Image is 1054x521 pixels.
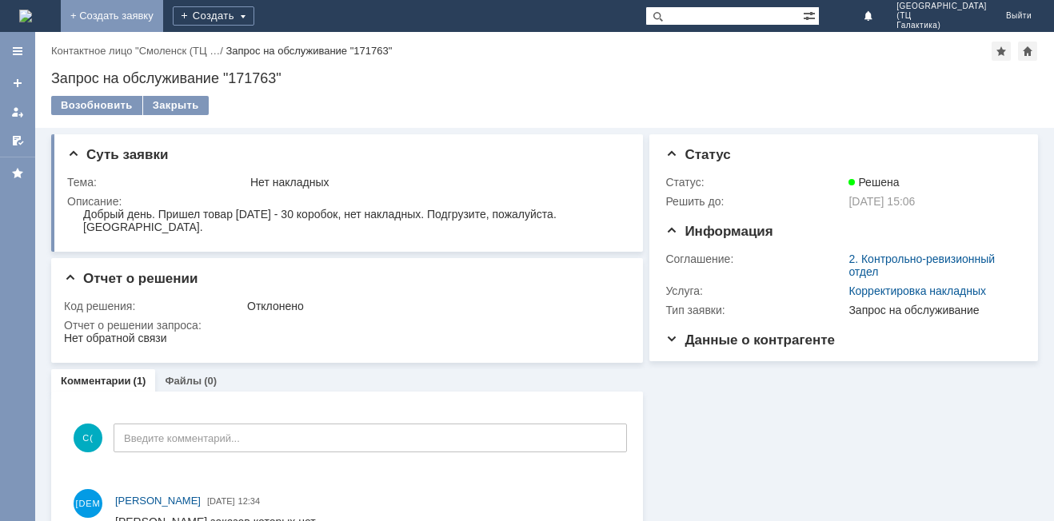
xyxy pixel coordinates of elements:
span: Информация [665,224,773,239]
span: 12:34 [238,496,261,506]
span: [GEOGRAPHIC_DATA] [896,2,987,11]
div: Услуга: [665,284,845,297]
div: Тема: [67,176,247,189]
div: (0) [204,375,217,387]
img: logo [19,10,32,22]
a: [PERSON_NAME] [115,493,201,509]
span: (ТЦ [896,11,987,21]
a: Комментарии [61,375,131,387]
span: Отчет о решении [64,271,198,286]
div: Нет накладных [250,176,621,189]
div: Решить до: [665,195,845,208]
span: Статус [665,147,730,162]
div: Статус: [665,176,845,189]
span: [DATE] 15:06 [848,195,915,208]
a: Перейти на домашнюю страницу [19,10,32,22]
a: Создать заявку [5,70,30,96]
a: 2. Контрольно-ревизионный отдел [848,253,995,278]
span: [DATE] [207,496,235,506]
span: Галактика) [896,21,987,30]
span: Суть заявки [67,147,168,162]
div: Сделать домашней страницей [1018,42,1037,61]
div: Отклонено [247,300,621,312]
div: / [51,45,226,57]
a: Файлы [165,375,202,387]
div: Отчет о решении запроса: [64,319,625,332]
span: Расширенный поиск [803,7,819,22]
div: Запрос на обслуживание "171763" [51,70,1038,86]
div: Соглашение: [665,253,845,265]
div: Тип заявки: [665,304,845,316]
span: Данные о контрагенте [665,332,835,348]
div: Создать [173,6,254,26]
a: Контактное лицо "Смоленск (ТЦ … [51,45,220,57]
a: Корректировка накладных [848,284,986,297]
div: Код решения: [64,300,244,312]
span: [PERSON_NAME] [115,495,201,507]
a: Мои заявки [5,99,30,125]
span: С( [74,424,102,452]
div: (1) [134,375,146,387]
span: Решена [848,176,899,189]
div: Запрос на обслуживание [848,304,1015,316]
div: Добавить в избранное [992,42,1011,61]
a: Мои согласования [5,128,30,153]
div: Запрос на обслуживание "171763" [226,45,392,57]
div: Описание: [67,195,625,208]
